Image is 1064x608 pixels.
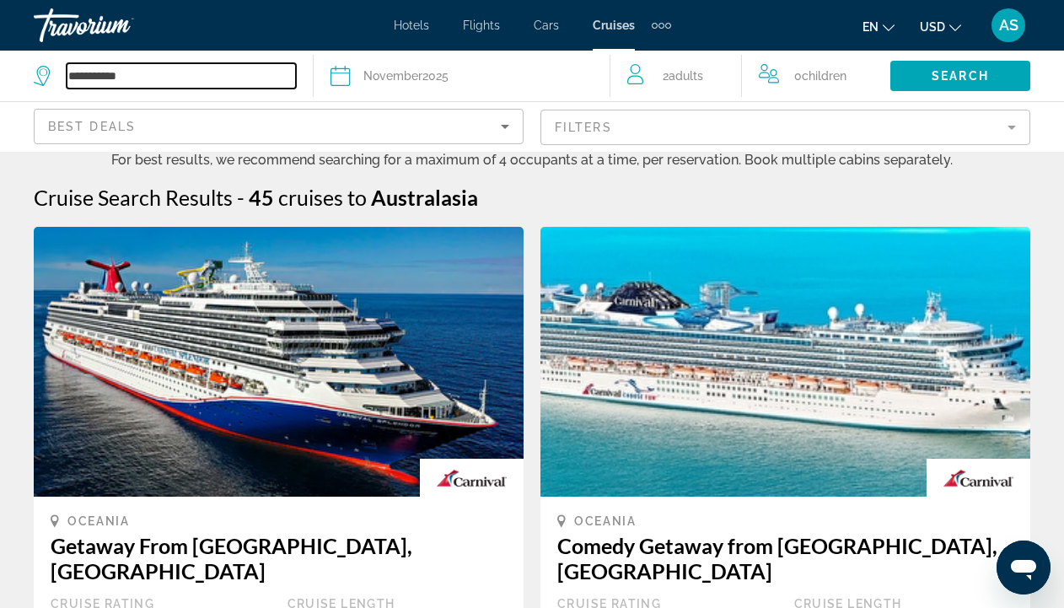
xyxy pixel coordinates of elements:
button: November2025 [330,51,593,101]
a: Hotels [394,19,429,32]
span: Oceania [67,514,130,528]
a: Travorium [34,3,202,47]
button: Change language [862,14,895,39]
span: November [363,69,422,83]
span: 45 [249,185,274,210]
span: - [237,185,245,210]
span: Adults [669,69,703,83]
span: 2 [663,64,703,88]
img: carnival.gif [420,459,524,497]
span: cruises to [278,185,367,210]
a: Flights [463,19,500,32]
span: en [862,20,879,34]
span: Children [802,69,846,83]
a: Cars [534,19,559,32]
img: 1742851897.jpg [540,227,1030,497]
span: 0 [794,64,846,88]
button: Travelers: 2 adults, 0 children [610,51,890,101]
span: USD [920,20,945,34]
img: carnival.gif [927,459,1030,497]
h3: Getaway From [GEOGRAPHIC_DATA], [GEOGRAPHIC_DATA] [51,533,507,584]
mat-select: Sort by [48,116,509,137]
span: Australasia [371,185,478,210]
iframe: Кнопка запуска окна обмена сообщениями [997,541,1051,595]
div: 2025 [363,64,449,88]
button: Search [890,61,1030,91]
span: AS [999,17,1018,34]
a: Cruises [593,19,635,32]
button: Extra navigation items [652,12,671,39]
span: Best Deals [48,120,136,133]
button: User Menu [986,8,1030,43]
h3: Comedy Getaway from [GEOGRAPHIC_DATA], [GEOGRAPHIC_DATA] [557,533,1013,584]
span: Search [932,69,989,83]
h1: Cruise Search Results [34,185,233,210]
img: 1740684328.png [34,227,524,497]
button: Change currency [920,14,961,39]
span: Oceania [574,514,637,528]
button: Filter [540,109,1030,146]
